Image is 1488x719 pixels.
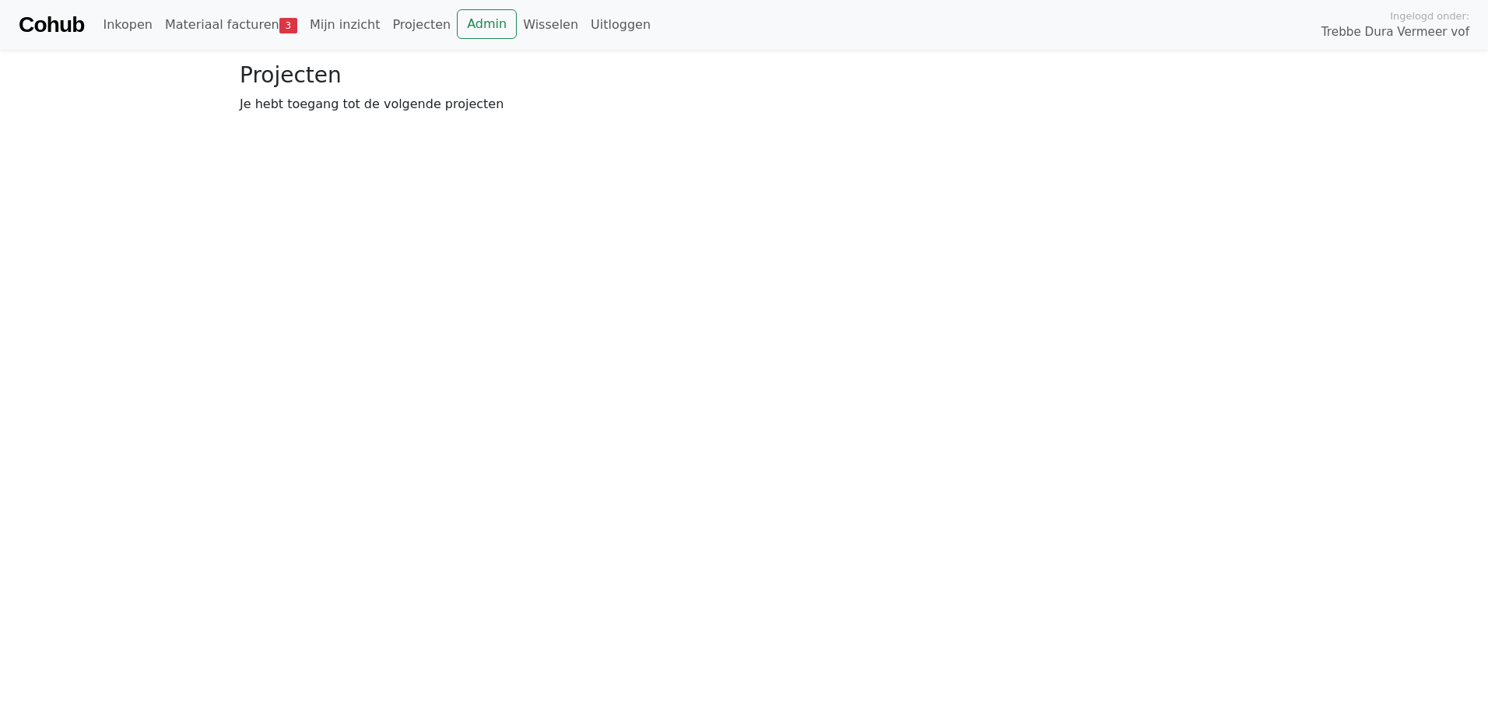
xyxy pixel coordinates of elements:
[386,9,457,40] a: Projecten
[1321,23,1469,41] span: Trebbe Dura Vermeer vof
[584,9,657,40] a: Uitloggen
[304,9,387,40] a: Mijn inzicht
[279,18,297,33] span: 3
[97,9,158,40] a: Inkopen
[457,9,517,39] a: Admin
[240,62,1248,89] h3: Projecten
[1390,9,1469,23] span: Ingelogd onder:
[159,9,304,40] a: Materiaal facturen3
[517,9,584,40] a: Wisselen
[19,6,84,44] a: Cohub
[240,95,1248,114] p: Je hebt toegang tot de volgende projecten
